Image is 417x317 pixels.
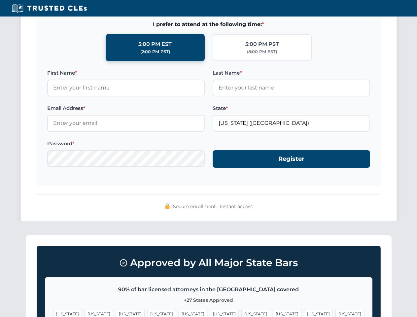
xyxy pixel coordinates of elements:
[53,297,364,304] p: +27 States Approved
[173,203,253,210] span: Secure enrollment • Instant access
[53,285,364,294] p: 90% of bar licensed attorneys in the [GEOGRAPHIC_DATA] covered
[213,104,370,112] label: State
[47,115,205,131] input: Enter your email
[47,104,205,112] label: Email Address
[47,80,205,96] input: Enter your first name
[213,69,370,77] label: Last Name
[213,115,370,131] input: Kentucky (KY)
[213,150,370,168] button: Register
[165,203,170,209] img: 🔒
[247,49,277,55] div: (8:00 PM EST)
[213,80,370,96] input: Enter your last name
[138,40,172,49] div: 5:00 PM EST
[47,69,205,77] label: First Name
[245,40,279,49] div: 5:00 PM PST
[140,49,170,55] div: (2:00 PM PST)
[47,140,205,148] label: Password
[10,3,89,13] img: Trusted CLEs
[45,254,372,272] h3: Approved by All Major State Bars
[47,20,370,29] span: I prefer to attend at the following time:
